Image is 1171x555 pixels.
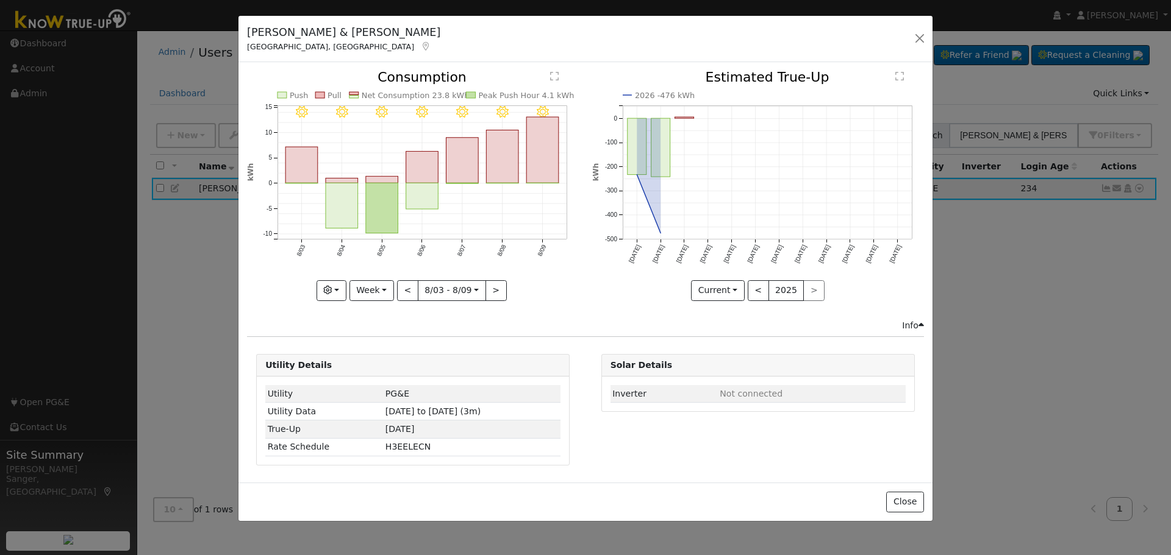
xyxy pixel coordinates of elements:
[397,280,418,301] button: <
[269,180,273,186] text: 0
[720,389,782,398] span: ID: null, authorized: None
[691,280,745,301] button: Current
[265,385,383,403] td: Utility
[406,152,439,183] rect: onclick=""
[246,163,255,182] text: kWh
[326,183,358,228] rect: onclick=""
[418,280,486,301] button: 8/03 - 8/09
[487,130,519,183] rect: onclick=""
[247,42,414,51] span: [GEOGRAPHIC_DATA], [GEOGRAPHIC_DATA]
[605,188,617,194] text: -300
[817,244,831,264] text: [DATE]
[479,91,575,100] text: Peak Push Hour 4.1 kWh
[269,155,273,161] text: 5
[605,163,617,170] text: -200
[383,420,560,438] td: [DATE]
[385,406,481,416] span: [DATE] to [DATE] (3m)
[326,179,358,183] rect: onclick=""
[840,244,854,264] text: [DATE]
[247,24,440,40] h5: [PERSON_NAME] & [PERSON_NAME]
[748,280,769,301] button: <
[537,106,549,118] i: 8/09 - Clear
[267,205,272,212] text: -5
[605,236,617,242] text: -500
[635,91,695,100] text: 2026 -476 kWh
[296,106,308,118] i: 8/03 - Clear
[614,115,617,122] text: 0
[864,244,878,264] text: [DATE]
[456,106,468,118] i: 8/07 - Clear
[722,244,736,264] text: [DATE]
[328,91,342,100] text: Pull
[698,244,712,264] text: [DATE]
[385,389,409,398] span: ID: 16985197, authorized: 06/16/25
[376,244,387,258] text: 8/05
[420,41,431,51] a: Map
[366,183,398,233] rect: onclick=""
[902,319,924,332] div: Info
[592,163,600,182] text: kWh
[406,183,439,210] rect: onclick=""
[456,244,467,258] text: 8/07
[768,280,804,301] button: 2025
[336,106,348,118] i: 8/04 - Clear
[537,244,548,258] text: 8/09
[611,360,672,370] strong: Solar Details
[416,244,427,258] text: 8/06
[496,106,509,118] i: 8/08 - Clear
[265,129,273,136] text: 10
[793,244,808,264] text: [DATE]
[335,244,346,258] text: 8/04
[265,403,383,420] td: Utility Data
[770,244,784,264] text: [DATE]
[888,244,902,264] text: [DATE]
[675,117,693,118] rect: onclick=""
[485,280,507,301] button: >
[550,71,559,81] text: 
[385,442,431,451] span: L
[362,91,470,100] text: Net Consumption 23.8 kWh
[366,177,398,183] rect: onclick=""
[658,231,663,236] circle: onclick=""
[265,438,383,456] td: Rate Schedule
[290,91,309,100] text: Push
[265,420,383,438] td: True-Up
[651,244,665,264] text: [DATE]
[349,280,394,301] button: Week
[611,385,718,403] td: Inverter
[675,244,689,264] text: [DATE]
[496,244,507,258] text: 8/08
[378,69,467,85] text: Consumption
[265,360,332,370] strong: Utility Details
[628,244,642,264] text: [DATE]
[746,244,760,264] text: [DATE]
[295,244,306,258] text: 8/03
[605,140,617,146] text: -100
[416,106,428,118] i: 8/06 - Clear
[263,231,273,238] text: -10
[634,172,639,177] circle: onclick=""
[886,492,923,512] button: Close
[446,138,479,183] rect: onclick=""
[376,106,389,118] i: 8/05 - Clear
[895,71,904,81] text: 
[285,147,318,183] rect: onclick=""
[527,117,559,183] rect: onclick=""
[651,119,670,177] rect: onclick=""
[705,69,829,85] text: Estimated True-Up
[265,104,273,111] text: 15
[627,119,646,175] rect: onclick=""
[605,212,617,219] text: -400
